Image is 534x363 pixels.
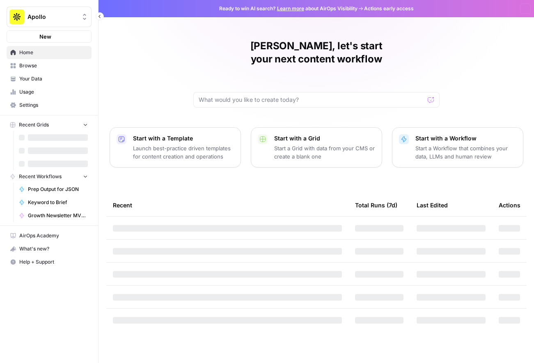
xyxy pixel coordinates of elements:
p: Start with a Workflow [415,134,516,142]
a: AirOps Academy [7,229,92,242]
div: Recent [113,194,342,216]
span: Ready to win AI search? about AirOps Visibility [219,5,358,12]
span: Growth Newsletter MVP 1.1 [28,212,88,219]
span: Recent Grids [19,121,49,129]
div: Last Edited [417,194,448,216]
span: Help + Support [19,258,88,266]
a: Keyword to Brief [15,196,92,209]
p: Start a Grid with data from your CMS or create a blank one [274,144,375,161]
button: Recent Grids [7,119,92,131]
span: Recent Workflows [19,173,62,180]
span: Usage [19,88,88,96]
div: Total Runs (7d) [355,194,397,216]
a: Growth Newsletter MVP 1.1 [15,209,92,222]
button: Start with a TemplateLaunch best-practice driven templates for content creation and operations [110,127,241,168]
span: Apollo [28,13,77,21]
button: New [7,30,92,43]
button: Help + Support [7,255,92,269]
span: Prep Output for JSON [28,186,88,193]
button: What's new? [7,242,92,255]
button: Start with a GridStart a Grid with data from your CMS or create a blank one [251,127,382,168]
span: Your Data [19,75,88,83]
a: Prep Output for JSON [15,183,92,196]
input: What would you like to create today? [199,96,424,104]
button: Recent Workflows [7,170,92,183]
a: Learn more [277,5,304,11]
a: Your Data [7,72,92,85]
div: What's new? [7,243,91,255]
span: Keyword to Brief [28,199,88,206]
p: Start a Workflow that combines your data, LLMs and human review [415,144,516,161]
h1: [PERSON_NAME], let's start your next content workflow [193,39,440,66]
p: Start with a Grid [274,134,375,142]
span: Actions early access [364,5,414,12]
span: New [39,32,51,41]
button: Workspace: Apollo [7,7,92,27]
div: Actions [499,194,520,216]
p: Start with a Template [133,134,234,142]
img: Apollo Logo [9,9,24,24]
a: Browse [7,59,92,72]
a: Home [7,46,92,59]
p: Launch best-practice driven templates for content creation and operations [133,144,234,161]
span: Home [19,49,88,56]
span: AirOps Academy [19,232,88,239]
span: Settings [19,101,88,109]
a: Settings [7,99,92,112]
a: Usage [7,85,92,99]
span: Browse [19,62,88,69]
button: Start with a WorkflowStart a Workflow that combines your data, LLMs and human review [392,127,523,168]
